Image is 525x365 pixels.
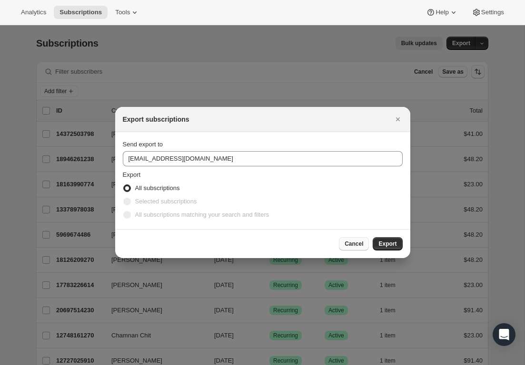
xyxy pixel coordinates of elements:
[135,211,269,218] span: All subscriptions matching your search and filters
[123,141,163,148] span: Send export to
[123,115,189,124] h2: Export subscriptions
[345,240,363,248] span: Cancel
[436,9,448,16] span: Help
[466,6,510,19] button: Settings
[59,9,102,16] span: Subscriptions
[135,198,197,205] span: Selected subscriptions
[391,113,405,126] button: Close
[373,237,402,250] button: Export
[115,9,130,16] span: Tools
[109,6,145,19] button: Tools
[481,9,504,16] span: Settings
[339,237,369,250] button: Cancel
[378,240,396,248] span: Export
[123,171,141,178] span: Export
[420,6,464,19] button: Help
[15,6,52,19] button: Analytics
[21,9,46,16] span: Analytics
[135,184,180,192] span: All subscriptions
[493,323,515,346] div: Open Intercom Messenger
[54,6,108,19] button: Subscriptions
